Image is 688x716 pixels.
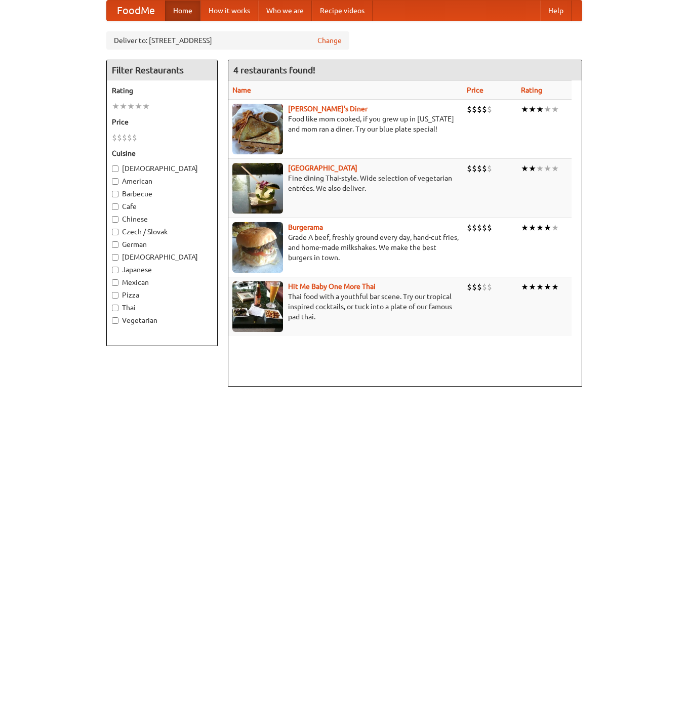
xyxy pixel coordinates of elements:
[142,101,150,112] li: ★
[112,178,118,185] input: American
[117,132,122,143] li: $
[288,282,376,290] a: Hit Me Baby One More Thai
[529,222,536,233] li: ★
[544,104,551,115] li: ★
[521,104,529,115] li: ★
[487,222,492,233] li: $
[521,222,529,233] li: ★
[467,222,472,233] li: $
[232,281,283,332] img: babythai.jpg
[232,114,459,134] p: Food like mom cooked, if you grew up in [US_STATE] and mom ran a diner. Try our blue plate special!
[472,163,477,174] li: $
[112,165,118,172] input: [DEMOGRAPHIC_DATA]
[165,1,200,21] a: Home
[112,254,118,261] input: [DEMOGRAPHIC_DATA]
[521,163,529,174] li: ★
[132,132,137,143] li: $
[477,281,482,292] li: $
[232,104,283,154] img: sallys.jpg
[477,222,482,233] li: $
[127,132,132,143] li: $
[112,290,212,300] label: Pizza
[112,315,212,325] label: Vegetarian
[112,241,118,248] input: German
[107,60,217,80] h4: Filter Restaurants
[112,267,118,273] input: Japanese
[112,305,118,311] input: Thai
[288,164,357,172] a: [GEOGRAPHIC_DATA]
[487,281,492,292] li: $
[536,104,544,115] li: ★
[112,227,212,237] label: Czech / Slovak
[477,163,482,174] li: $
[112,279,118,286] input: Mexican
[112,189,212,199] label: Barbecue
[482,163,487,174] li: $
[529,163,536,174] li: ★
[107,1,165,21] a: FoodMe
[540,1,572,21] a: Help
[544,222,551,233] li: ★
[288,105,368,113] a: [PERSON_NAME]'s Diner
[551,163,559,174] li: ★
[529,281,536,292] li: ★
[317,35,342,46] a: Change
[487,104,492,115] li: $
[106,31,349,50] div: Deliver to: [STREET_ADDRESS]
[482,104,487,115] li: $
[467,281,472,292] li: $
[112,277,212,287] label: Mexican
[544,163,551,174] li: ★
[112,148,212,158] h5: Cuisine
[312,1,373,21] a: Recipe videos
[551,104,559,115] li: ★
[232,163,283,214] img: satay.jpg
[112,191,118,197] input: Barbecue
[529,104,536,115] li: ★
[112,216,118,223] input: Chinese
[112,214,212,224] label: Chinese
[112,101,119,112] li: ★
[477,104,482,115] li: $
[288,223,323,231] a: Burgerama
[487,163,492,174] li: $
[119,101,127,112] li: ★
[472,222,477,233] li: $
[232,232,459,263] p: Grade A beef, freshly ground every day, hand-cut fries, and home-made milkshakes. We make the bes...
[112,317,118,324] input: Vegetarian
[544,281,551,292] li: ★
[467,104,472,115] li: $
[112,176,212,186] label: American
[112,163,212,174] label: [DEMOGRAPHIC_DATA]
[127,101,135,112] li: ★
[482,281,487,292] li: $
[112,265,212,275] label: Japanese
[112,201,212,212] label: Cafe
[112,303,212,313] label: Thai
[200,1,258,21] a: How it works
[135,101,142,112] li: ★
[232,86,251,94] a: Name
[112,203,118,210] input: Cafe
[467,86,483,94] a: Price
[551,281,559,292] li: ★
[112,86,212,96] h5: Rating
[482,222,487,233] li: $
[472,104,477,115] li: $
[112,252,212,262] label: [DEMOGRAPHIC_DATA]
[232,222,283,273] img: burgerama.jpg
[233,65,315,75] ng-pluralize: 4 restaurants found!
[112,132,117,143] li: $
[472,281,477,292] li: $
[232,173,459,193] p: Fine dining Thai-style. Wide selection of vegetarian entrées. We also deliver.
[232,291,459,322] p: Thai food with a youthful bar scene. Try our tropical inspired cocktails, or tuck into a plate of...
[521,281,529,292] li: ★
[112,239,212,249] label: German
[467,163,472,174] li: $
[551,222,559,233] li: ★
[112,117,212,127] h5: Price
